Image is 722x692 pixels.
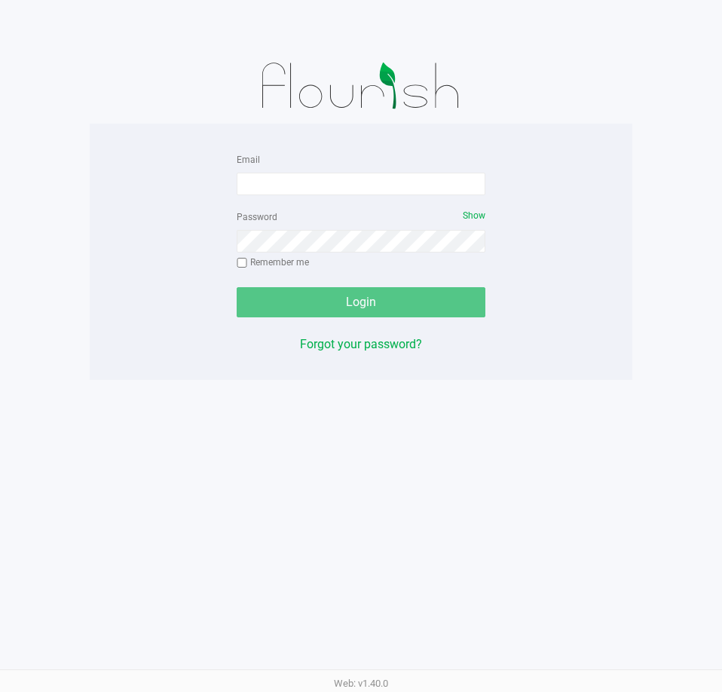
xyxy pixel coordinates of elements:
[237,210,277,224] label: Password
[300,335,422,354] button: Forgot your password?
[463,210,485,221] span: Show
[237,153,260,167] label: Email
[334,678,388,689] span: Web: v1.40.0
[237,258,247,268] input: Remember me
[237,256,309,269] label: Remember me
